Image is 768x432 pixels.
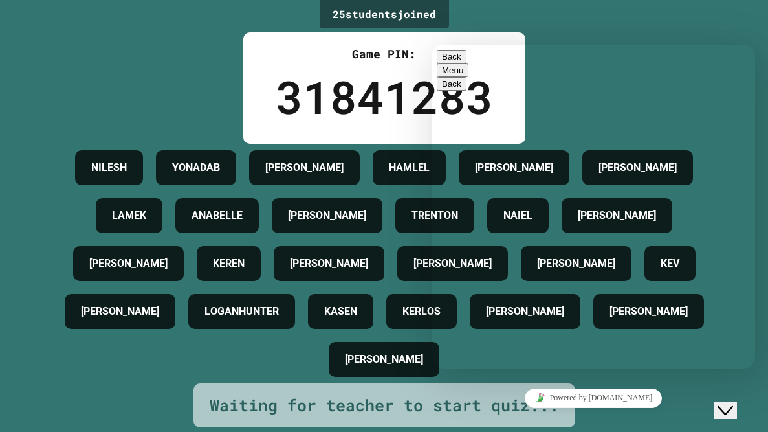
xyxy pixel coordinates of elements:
[213,256,245,271] h4: KEREN
[324,304,357,319] h4: KASEN
[276,63,493,131] div: 31841283
[81,304,159,319] h4: [PERSON_NAME]
[288,208,366,223] h4: [PERSON_NAME]
[432,45,755,369] iframe: chat widget
[204,304,279,319] h4: LOGANHUNTER
[290,256,368,271] h4: [PERSON_NAME]
[432,383,755,413] iframe: chat widget
[276,45,493,63] div: Game PIN:
[172,160,220,176] h4: YONADAB
[413,256,492,271] h4: [PERSON_NAME]
[91,160,127,176] h4: NILESH
[411,208,458,223] h4: TRENTON
[714,380,755,419] iframe: chat widget
[89,256,168,271] h4: [PERSON_NAME]
[192,208,243,223] h4: ANABELLE
[345,352,423,367] h4: [PERSON_NAME]
[265,160,344,176] h4: [PERSON_NAME]
[389,160,430,176] h4: HAMLEL
[112,208,146,223] h4: LAMEK
[402,304,441,319] h4: KERLOS
[210,393,559,418] div: Waiting for teacher to start quiz...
